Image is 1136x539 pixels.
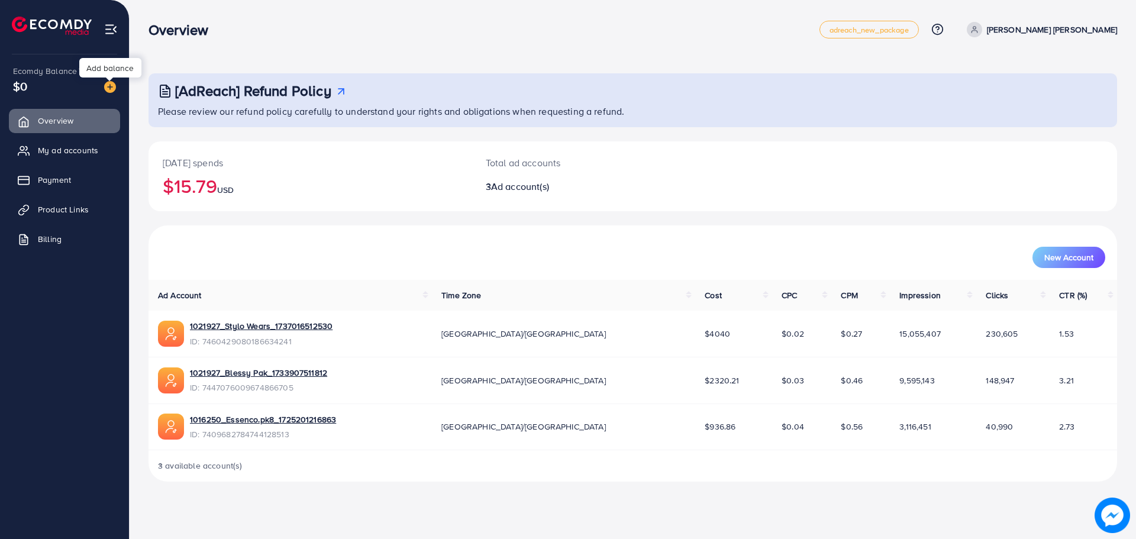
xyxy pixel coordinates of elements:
[9,168,120,192] a: Payment
[38,233,62,245] span: Billing
[158,104,1110,118] p: Please review our refund policy carefully to understand your rights and obligations when requesti...
[441,375,606,386] span: [GEOGRAPHIC_DATA]/[GEOGRAPHIC_DATA]
[9,227,120,251] a: Billing
[217,184,234,196] span: USD
[986,375,1014,386] span: 148,947
[13,65,77,77] span: Ecomdy Balance
[1059,328,1074,340] span: 1.53
[104,81,116,93] img: image
[9,109,120,133] a: Overview
[79,58,141,78] div: Add balance
[190,414,336,425] a: 1016250_Essenco.pk8_1725201216863
[899,328,941,340] span: 15,055,407
[9,198,120,221] a: Product Links
[149,21,218,38] h3: Overview
[190,382,327,393] span: ID: 7447076009674866705
[830,26,909,34] span: adreach_new_package
[441,289,481,301] span: Time Zone
[38,174,71,186] span: Payment
[899,289,941,301] span: Impression
[158,460,243,472] span: 3 available account(s)
[1059,375,1074,386] span: 3.21
[782,375,804,386] span: $0.03
[841,289,857,301] span: CPM
[782,289,797,301] span: CPC
[175,82,331,99] h3: [AdReach] Refund Policy
[190,428,336,440] span: ID: 7409682784744128513
[441,421,606,433] span: [GEOGRAPHIC_DATA]/[GEOGRAPHIC_DATA]
[986,421,1013,433] span: 40,990
[38,115,73,127] span: Overview
[38,144,98,156] span: My ad accounts
[986,328,1018,340] span: 230,605
[158,414,184,440] img: ic-ads-acc.e4c84228.svg
[491,180,549,193] span: Ad account(s)
[158,321,184,347] img: ic-ads-acc.e4c84228.svg
[705,289,722,301] span: Cost
[38,204,89,215] span: Product Links
[163,175,457,197] h2: $15.79
[705,375,739,386] span: $2320.21
[705,328,730,340] span: $4040
[190,335,333,347] span: ID: 7460429080186634241
[1044,253,1093,262] span: New Account
[841,328,862,340] span: $0.27
[190,320,333,332] a: 1021927_Stylo Wears_1737016512530
[1095,498,1130,533] img: image
[104,22,118,36] img: menu
[441,328,606,340] span: [GEOGRAPHIC_DATA]/[GEOGRAPHIC_DATA]
[899,421,931,433] span: 3,116,451
[962,22,1117,37] a: [PERSON_NAME] [PERSON_NAME]
[158,367,184,393] img: ic-ads-acc.e4c84228.svg
[163,156,457,170] p: [DATE] spends
[158,289,202,301] span: Ad Account
[819,21,919,38] a: adreach_new_package
[9,138,120,162] a: My ad accounts
[13,78,27,95] span: $0
[841,375,863,386] span: $0.46
[782,421,804,433] span: $0.04
[486,156,699,170] p: Total ad accounts
[1059,421,1074,433] span: 2.73
[986,289,1008,301] span: Clicks
[486,181,699,192] h2: 3
[1032,247,1105,268] button: New Account
[705,421,735,433] span: $936.86
[782,328,804,340] span: $0.02
[841,421,863,433] span: $0.56
[190,367,327,379] a: 1021927_Blessy Pak_1733907511812
[987,22,1117,37] p: [PERSON_NAME] [PERSON_NAME]
[1059,289,1087,301] span: CTR (%)
[12,17,92,35] img: logo
[899,375,934,386] span: 9,595,143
